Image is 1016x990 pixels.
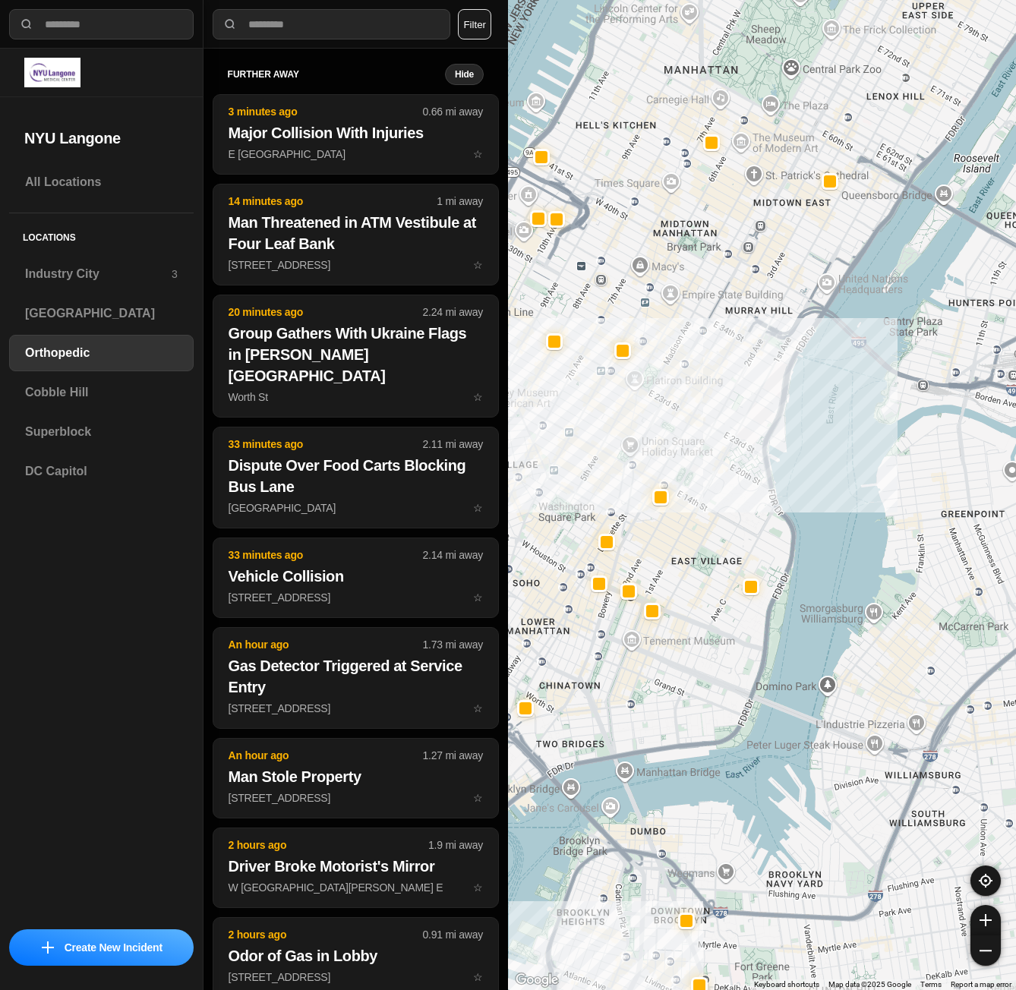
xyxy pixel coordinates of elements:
[9,335,194,371] a: Orthopedic
[512,970,562,990] a: Open this area in Google Maps (opens a new window)
[455,68,474,80] small: Hide
[423,104,483,119] p: 0.66 mi away
[445,64,484,85] button: Hide
[980,944,992,957] img: zoom-out
[213,501,499,514] a: 33 minutes ago2.11 mi awayDispute Over Food Carts Blocking Bus Lane[GEOGRAPHIC_DATA]star
[229,323,483,386] h2: Group Gathers With Ukraine Flags in [PERSON_NAME][GEOGRAPHIC_DATA]
[473,792,483,804] span: star
[19,17,34,32] img: search
[213,970,499,983] a: 2 hours ago0.91 mi awayOdor of Gas in Lobby[STREET_ADDRESS]star
[473,881,483,894] span: star
[172,266,178,282] p: 3
[229,837,428,853] p: 2 hours ago
[980,914,992,926] img: zoom-in
[228,68,445,80] h5: further away
[24,58,80,87] img: logo
[213,881,499,894] a: 2 hours ago1.9 mi awayDriver Broke Motorist's MirrorW [GEOGRAPHIC_DATA][PERSON_NAME] Estar
[222,17,238,32] img: search
[437,194,483,209] p: 1 mi away
[9,453,194,490] a: DC Capitol
[229,389,483,405] p: Worth St
[920,980,942,988] a: Terms (opens in new tab)
[229,147,483,162] p: E [GEOGRAPHIC_DATA]
[65,940,162,955] p: Create New Incident
[828,980,911,988] span: Map data ©2025 Google
[229,455,483,497] h2: Dispute Over Food Carts Blocking Bus Lane
[229,547,423,563] p: 33 minutes ago
[9,256,194,292] a: Industry City3
[9,164,194,200] a: All Locations
[42,941,54,954] img: icon
[213,627,499,729] button: An hour ago1.73 mi awayGas Detector Triggered at Service Entry[STREET_ADDRESS]star
[213,427,499,528] button: 33 minutes ago2.11 mi awayDispute Over Food Carts Blocking Bus Lane[GEOGRAPHIC_DATA]star
[512,970,562,990] img: Google
[9,295,194,332] a: [GEOGRAPHIC_DATA]
[229,104,423,119] p: 3 minutes ago
[423,547,483,563] p: 2.14 mi away
[423,304,483,320] p: 2.24 mi away
[25,173,178,191] h3: All Locations
[9,929,194,966] button: iconCreate New Incident
[213,147,499,160] a: 3 minutes ago0.66 mi awayMajor Collision With InjuriesE [GEOGRAPHIC_DATA]star
[213,738,499,818] button: An hour ago1.27 mi awayMan Stole Property[STREET_ADDRESS]star
[229,790,483,806] p: [STREET_ADDRESS]
[229,880,483,895] p: W [GEOGRAPHIC_DATA][PERSON_NAME] E
[213,591,499,604] a: 33 minutes ago2.14 mi awayVehicle Collision[STREET_ADDRESS]star
[213,295,499,418] button: 20 minutes ago2.24 mi awayGroup Gathers With Ukraine Flags in [PERSON_NAME][GEOGRAPHIC_DATA]Worth...
[473,971,483,983] span: star
[229,257,483,273] p: [STREET_ADDRESS]
[473,391,483,403] span: star
[951,980,1011,988] a: Report a map error
[229,927,423,942] p: 2 hours ago
[229,766,483,787] h2: Man Stole Property
[423,437,483,452] p: 2.11 mi away
[423,637,483,652] p: 1.73 mi away
[9,414,194,450] a: Superblock
[213,184,499,285] button: 14 minutes ago1 mi awayMan Threatened in ATM Vestibule at Four Leaf Bank[STREET_ADDRESS]star
[473,148,483,160] span: star
[229,655,483,698] h2: Gas Detector Triggered at Service Entry
[423,927,483,942] p: 0.91 mi away
[229,194,437,209] p: 14 minutes ago
[229,437,423,452] p: 33 minutes ago
[979,874,992,888] img: recenter
[24,128,178,149] h2: NYU Langone
[25,383,178,402] h3: Cobble Hill
[213,258,499,271] a: 14 minutes ago1 mi awayMan Threatened in ATM Vestibule at Four Leaf Bank[STREET_ADDRESS]star
[970,905,1001,935] button: zoom-in
[229,212,483,254] h2: Man Threatened in ATM Vestibule at Four Leaf Bank
[473,259,483,271] span: star
[428,837,483,853] p: 1.9 mi away
[229,748,423,763] p: An hour ago
[229,122,483,143] h2: Major Collision With Injuries
[25,462,178,481] h3: DC Capitol
[213,828,499,908] button: 2 hours ago1.9 mi awayDriver Broke Motorist's MirrorW [GEOGRAPHIC_DATA][PERSON_NAME] Estar
[229,637,423,652] p: An hour ago
[229,945,483,966] h2: Odor of Gas in Lobby
[458,9,491,39] button: Filter
[229,856,483,877] h2: Driver Broke Motorist's Mirror
[213,538,499,618] button: 33 minutes ago2.14 mi awayVehicle Collision[STREET_ADDRESS]star
[229,970,483,985] p: [STREET_ADDRESS]
[213,791,499,804] a: An hour ago1.27 mi awayMan Stole Property[STREET_ADDRESS]star
[9,213,194,256] h5: Locations
[213,702,499,714] a: An hour ago1.73 mi awayGas Detector Triggered at Service Entry[STREET_ADDRESS]star
[25,423,178,441] h3: Superblock
[473,502,483,514] span: star
[25,265,172,283] h3: Industry City
[229,304,423,320] p: 20 minutes ago
[229,590,483,605] p: [STREET_ADDRESS]
[970,865,1001,896] button: recenter
[229,701,483,716] p: [STREET_ADDRESS]
[9,374,194,411] a: Cobble Hill
[473,591,483,604] span: star
[25,344,178,362] h3: Orthopedic
[25,304,178,323] h3: [GEOGRAPHIC_DATA]
[423,748,483,763] p: 1.27 mi away
[213,390,499,403] a: 20 minutes ago2.24 mi awayGroup Gathers With Ukraine Flags in [PERSON_NAME][GEOGRAPHIC_DATA]Worth...
[229,500,483,515] p: [GEOGRAPHIC_DATA]
[473,702,483,714] span: star
[229,566,483,587] h2: Vehicle Collision
[970,935,1001,966] button: zoom-out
